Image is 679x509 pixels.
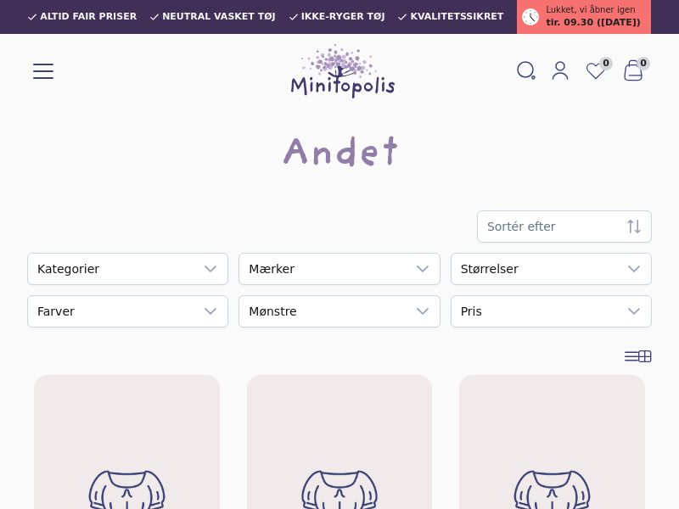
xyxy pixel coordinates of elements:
span: Lukket, vi åbner igen [546,3,635,16]
a: 0 [577,55,614,87]
span: 0 [599,57,613,70]
span: Kvalitetssikret [410,12,503,22]
img: Minitopolis logo [291,44,395,98]
span: Altid fair priser [40,12,137,22]
span: tir. 09.30 ([DATE]) [546,16,640,31]
a: Mit Minitopolis login [543,57,577,86]
span: 0 [637,57,650,70]
span: Neutral vasket tøj [162,12,276,22]
span: Ikke-ryger tøj [301,12,385,22]
button: 0 [614,55,652,87]
h1: Andet [281,129,398,183]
